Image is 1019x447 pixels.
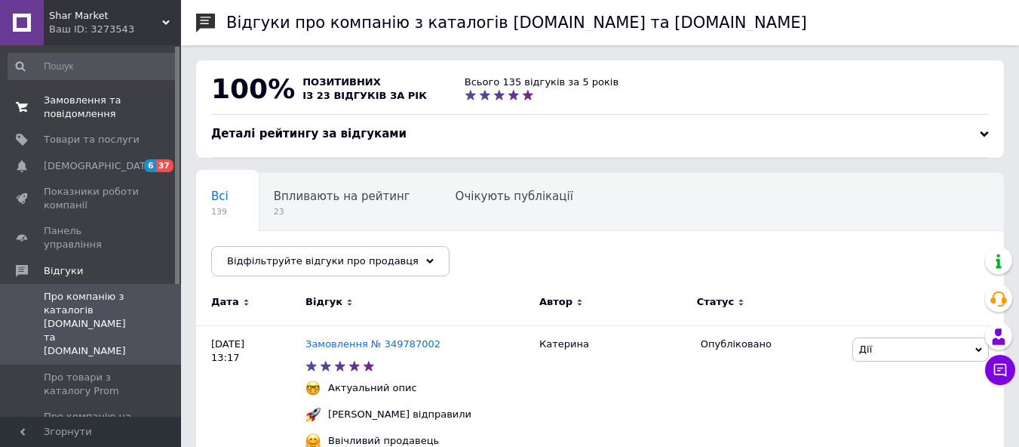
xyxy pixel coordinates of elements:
div: [PERSON_NAME] відправили [324,408,475,421]
span: Відгук [305,295,342,309]
button: Чат з покупцем [985,355,1015,385]
span: 139 [211,206,229,217]
span: 6 [144,159,156,172]
span: Замовлення та повідомлення [44,94,140,121]
div: Опубліковані без коментаря [196,231,394,288]
span: із 23 відгуків за рік [302,90,427,101]
span: Автор [539,295,572,309]
img: :rocket: [305,407,321,422]
span: 23 [274,206,410,217]
span: Статус [697,295,735,309]
span: Показники роботи компанії [44,185,140,212]
span: Дата [211,295,239,309]
span: Відгуки [44,264,83,278]
span: Впливають на рейтинг [274,190,410,203]
a: Замовлення № 349787002 [305,338,440,350]
span: позитивних [302,76,381,88]
span: Товари та послуги [44,133,140,146]
span: Про товари з каталогу Prom [44,371,140,398]
span: 100% [211,73,295,104]
div: Всього 135 відгуків за 5 років [465,76,618,89]
span: Очікують публікації [456,190,573,203]
input: Пошук [8,53,178,80]
span: Опубліковані без комен... [211,247,364,260]
span: Про компанію на сайті компанії [44,410,140,437]
div: Опубліковано [701,338,841,351]
div: Деталі рейтингу за відгуками [211,126,989,142]
img: :nerd_face: [305,381,321,396]
div: Ваш ID: 3273543 [49,23,181,36]
span: Панель управління [44,224,140,251]
div: Актуальний опис [324,381,421,395]
h1: Відгуки про компанію з каталогів [DOMAIN_NAME] та [DOMAIN_NAME] [226,14,807,32]
span: Про компанію з каталогів [DOMAIN_NAME] та [DOMAIN_NAME] [44,290,140,359]
span: Відфільтруйте відгуки про продавця [227,255,419,267]
span: Shar Market [49,9,162,23]
span: 37 [156,159,173,172]
span: [DEMOGRAPHIC_DATA] [44,159,155,173]
span: Дії [859,344,872,355]
span: Всі [211,190,229,203]
span: Деталі рейтингу за відгуками [211,127,407,140]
